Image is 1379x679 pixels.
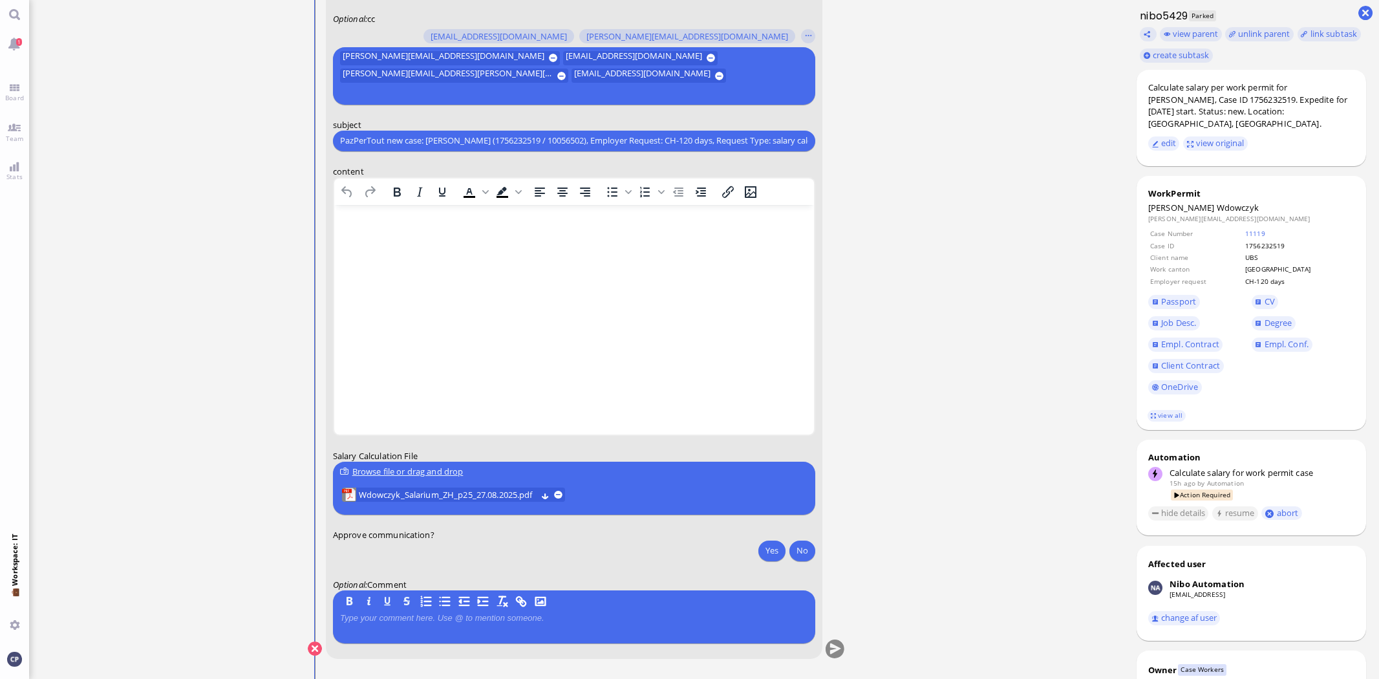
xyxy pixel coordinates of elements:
[408,182,430,200] button: Italic
[739,182,761,200] button: Insert/edit image
[431,31,567,41] span: [EMAIL_ADDRESS][DOMAIN_NAME]
[1171,490,1234,501] span: Action Required
[1183,136,1248,151] button: view original
[1148,338,1223,352] a: Empl. Contract
[336,182,358,200] button: Undo
[1170,590,1225,599] a: [EMAIL_ADDRESS]
[1252,316,1296,330] a: Degree
[563,50,718,65] button: [EMAIL_ADDRESS][DOMAIN_NAME]
[1265,296,1275,307] span: CV
[1225,27,1294,41] button: unlink parent
[554,490,562,499] button: remove
[1148,214,1354,223] dd: [PERSON_NAME][EMAIL_ADDRESS][DOMAIN_NAME]
[10,586,19,615] span: 💼 Workspace: IT
[1148,581,1162,595] img: Nibo Automation
[579,29,795,43] button: [PERSON_NAME][EMAIL_ADDRESS][DOMAIN_NAME]
[1148,506,1209,521] button: hide details
[1149,276,1243,286] td: Employer request
[573,182,595,200] button: Align right
[716,182,738,200] button: Insert/edit link
[1148,136,1180,151] button: edit
[367,579,407,590] span: Comment
[1265,317,1292,329] span: Degree
[540,490,549,499] button: Download Wdowczyk_Salarium_ZH_p25_27.08.2025.pdf
[333,165,364,177] span: content
[1148,451,1354,463] div: Automation
[1149,241,1243,251] td: Case ID
[1189,10,1217,21] span: Parked
[342,69,552,83] span: [PERSON_NAME][EMAIL_ADDRESS][PERSON_NAME][DOMAIN_NAME]
[1140,27,1157,41] button: Copy ticket nibo5429 link to clipboard
[1170,479,1195,488] span: 15h ago
[1149,228,1243,239] td: Case Number
[1252,338,1312,352] a: Empl. Conf.
[333,528,434,540] span: Approve communication?
[689,182,711,200] button: Increase indent
[358,488,536,502] span: Wdowczyk_Salarium_ZH_p25_27.08.2025.pdf
[1197,479,1204,488] span: by
[1148,202,1215,213] span: [PERSON_NAME]
[1245,229,1265,238] a: 11119
[1160,27,1222,41] button: view parent
[634,182,666,200] div: Numbered list
[333,450,418,462] span: Salary Calculation File
[1148,188,1354,199] div: WorkPermit
[551,182,573,200] button: Align center
[1212,506,1258,521] button: resume
[1148,295,1200,309] a: Passport
[361,594,376,609] button: I
[1170,578,1245,590] div: Nibo Automation
[1148,359,1224,373] a: Client Contract
[1161,338,1219,350] span: Empl. Contract
[367,13,375,25] span: cc
[423,29,574,43] button: [EMAIL_ADDRESS][DOMAIN_NAME]
[431,182,453,200] button: Underline
[667,182,689,200] button: Decrease indent
[3,134,27,143] span: Team
[789,540,815,561] button: No
[340,50,560,65] button: [PERSON_NAME][EMAIL_ADDRESS][DOMAIN_NAME]
[1148,316,1200,330] a: Job Desc.
[1178,664,1226,675] span: Case Workers
[586,31,787,41] span: [PERSON_NAME][EMAIL_ADDRESS][DOMAIN_NAME]
[491,182,523,200] div: Background color Black
[1137,8,1188,23] h1: nibo5429
[400,594,414,609] button: S
[1170,467,1354,479] div: Calculate salary for work permit case
[358,182,380,200] button: Redo
[1261,506,1302,520] button: abort
[1148,611,1221,625] button: change af user
[1245,252,1353,263] td: UBS
[333,579,365,590] span: Optional
[380,594,394,609] button: U
[1149,264,1243,274] td: Work canton
[1245,276,1353,286] td: CH-120 days
[342,594,356,609] button: B
[358,488,536,502] a: View Wdowczyk_Salarium_ZH_p25_27.08.2025.pdf
[458,182,490,200] div: Text color Black
[3,172,26,181] span: Stats
[1140,48,1213,63] button: create subtask
[574,69,711,83] span: [EMAIL_ADDRESS][DOMAIN_NAME]
[340,69,568,83] button: [PERSON_NAME][EMAIL_ADDRESS][PERSON_NAME][DOMAIN_NAME]
[758,540,786,561] button: Yes
[385,182,407,200] button: Bold
[1148,558,1206,570] div: Affected user
[1149,252,1243,263] td: Client name
[572,69,726,83] button: [EMAIL_ADDRESS][DOMAIN_NAME]
[1161,317,1196,329] span: Job Desc.
[1265,338,1309,350] span: Empl. Conf.
[1148,81,1354,129] div: Calculate salary per work permit for [PERSON_NAME], Case ID 1756232519. Expedite for [DATE] start...
[1217,202,1259,213] span: Wdowczyk
[333,118,361,130] span: subject
[566,50,702,65] span: [EMAIL_ADDRESS][DOMAIN_NAME]
[341,488,564,502] lob-view: Wdowczyk_Salarium_ZH_p25_27.08.2025.pdf
[340,465,808,479] div: Browse file or drag and drop
[16,38,22,46] span: 1
[1298,27,1361,41] task-group-action-menu: link subtask
[1207,479,1244,488] span: automation@bluelakelegal.com
[342,50,544,65] span: [PERSON_NAME][EMAIL_ADDRESS][DOMAIN_NAME]
[333,579,367,590] em: :
[334,204,814,434] iframe: Rich Text Area
[1252,295,1279,309] a: CV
